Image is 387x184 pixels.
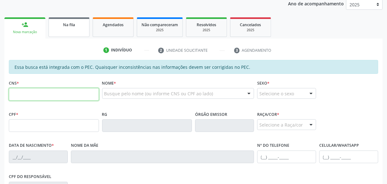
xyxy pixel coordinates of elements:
div: 2025 [235,28,266,33]
label: CNS [9,78,19,88]
label: Sexo [257,78,269,88]
label: CPF do responsável [9,172,51,182]
label: Celular/WhatsApp [319,141,359,151]
div: 2025 [191,28,222,33]
span: Na fila [63,22,75,27]
input: (__) _____-_____ [319,151,378,163]
span: Resolvidos [197,22,216,27]
div: 2025 [142,28,178,33]
span: Busque pelo nome (ou informe CNS ou CPF ao lado) [104,90,213,97]
span: Selecione a Raça/cor [259,122,303,128]
input: __/__/____ [9,151,68,163]
input: (__) _____-_____ [257,151,316,163]
span: Selecione o sexo [259,90,294,97]
div: Essa busca está integrada com o PEC. Quaisquer inconsistências nas informações devem ser corrigid... [9,60,378,74]
div: 1 [103,47,109,53]
span: Agendados [103,22,124,27]
label: Órgão emissor [195,110,227,119]
label: Nome [102,78,116,88]
label: Nº do Telefone [257,141,289,151]
label: Data de nascimento [9,141,54,151]
label: Raça/cor [257,110,279,119]
div: Indivíduo [111,47,132,53]
span: Não compareceram [142,22,178,27]
div: person_add [21,21,28,28]
label: Nome da mãe [71,141,98,151]
label: CPF [9,110,18,119]
div: Nova marcação [9,30,41,34]
label: RG [102,110,107,119]
span: Cancelados [240,22,261,27]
